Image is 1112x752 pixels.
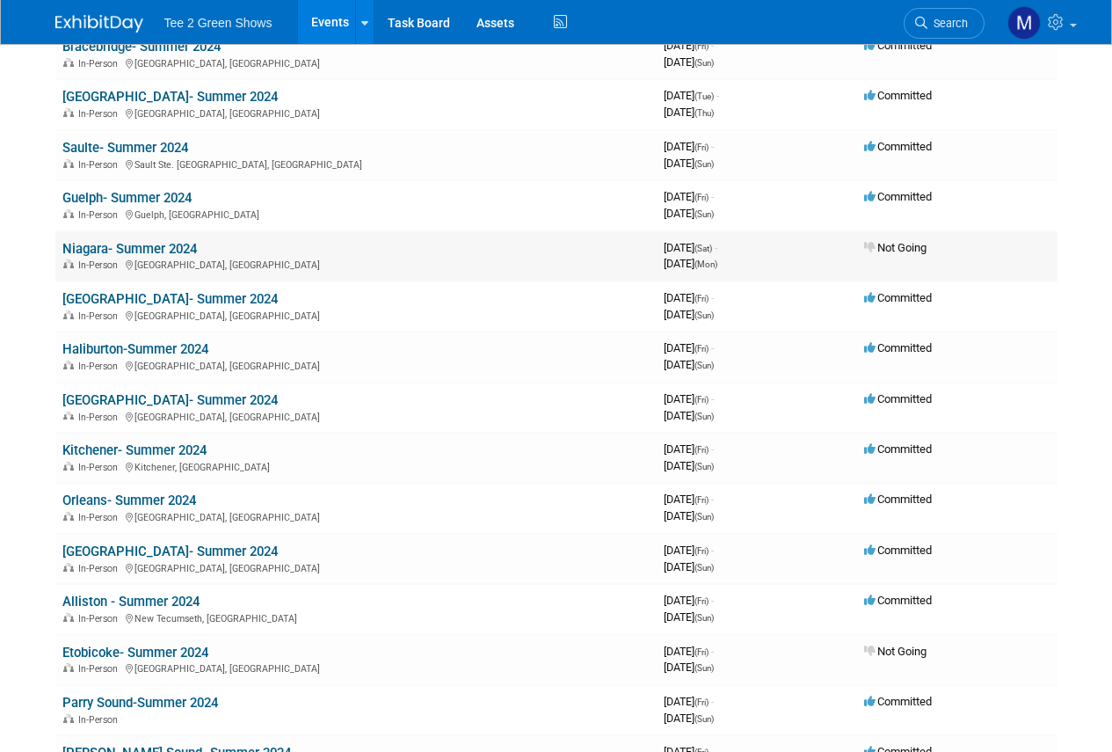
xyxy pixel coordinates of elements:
span: [DATE] [664,409,714,422]
img: In-Person Event [63,462,74,471]
div: [GEOGRAPHIC_DATA], [GEOGRAPHIC_DATA] [62,661,650,675]
span: - [711,442,714,456]
span: In-Person [78,462,123,473]
span: Committed [864,190,932,203]
img: In-Person Event [63,108,74,117]
div: Sault Ste. [GEOGRAPHIC_DATA], [GEOGRAPHIC_DATA] [62,157,650,171]
span: Committed [864,341,932,354]
img: ExhibitDay [55,15,143,33]
img: In-Person Event [63,58,74,67]
span: (Sun) [694,412,714,421]
span: [DATE] [664,291,714,304]
span: In-Person [78,58,123,69]
span: In-Person [78,412,123,423]
span: In-Person [78,563,123,574]
span: - [711,341,714,354]
span: [DATE] [664,712,714,725]
span: [DATE] [664,341,714,354]
span: [DATE] [664,392,714,405]
div: [GEOGRAPHIC_DATA], [GEOGRAPHIC_DATA] [62,409,650,423]
img: In-Person Event [63,613,74,622]
span: - [711,190,714,203]
span: (Tue) [694,91,714,101]
span: In-Person [78,159,123,171]
span: (Sun) [694,462,714,471]
span: (Sun) [694,714,714,724]
span: [DATE] [664,89,719,102]
span: (Sun) [694,58,714,68]
span: [DATE] [664,241,717,254]
span: [DATE] [664,645,714,658]
img: In-Person Event [63,563,74,572]
img: In-Person Event [63,159,74,168]
span: Not Going [864,241,927,254]
span: (Fri) [694,294,709,303]
span: - [716,89,719,102]
a: Bracebridge- Summer 2024 [62,39,221,55]
span: [DATE] [664,459,714,472]
a: [GEOGRAPHIC_DATA]- Summer 2024 [62,291,278,307]
span: - [711,695,714,708]
div: [GEOGRAPHIC_DATA], [GEOGRAPHIC_DATA] [62,106,650,120]
img: In-Person Event [63,310,74,319]
a: [GEOGRAPHIC_DATA]- Summer 2024 [62,89,278,105]
span: In-Person [78,310,123,322]
span: (Sun) [694,310,714,320]
span: (Fri) [694,193,709,202]
div: [GEOGRAPHIC_DATA], [GEOGRAPHIC_DATA] [62,55,650,69]
span: Committed [864,140,932,153]
img: In-Person Event [63,512,74,521]
div: [GEOGRAPHIC_DATA], [GEOGRAPHIC_DATA] [62,509,650,523]
span: In-Person [78,209,123,221]
span: (Fri) [694,142,709,152]
a: Guelph- Summer 2024 [62,190,192,206]
span: - [711,140,714,153]
span: (Fri) [694,41,709,51]
span: Committed [864,544,932,557]
a: Niagara- Summer 2024 [62,241,197,257]
span: [DATE] [664,308,714,321]
span: In-Person [78,512,123,523]
span: [DATE] [664,140,714,153]
img: In-Person Event [63,714,74,723]
span: (Sun) [694,361,714,370]
span: (Sat) [694,244,712,253]
span: (Fri) [694,344,709,354]
span: Committed [864,291,932,304]
div: [GEOGRAPHIC_DATA], [GEOGRAPHIC_DATA] [62,358,650,372]
span: (Fri) [694,546,709,556]
span: In-Person [78,108,123,120]
span: - [711,645,714,658]
span: Committed [864,39,932,52]
span: In-Person [78,714,123,726]
div: New Tecumseth, [GEOGRAPHIC_DATA] [62,610,650,624]
a: Parry Sound-Summer 2024 [62,695,218,711]
span: - [711,493,714,506]
span: - [711,594,714,607]
span: (Sun) [694,663,714,673]
span: (Sun) [694,159,714,169]
img: In-Person Event [63,259,74,268]
span: Committed [864,493,932,506]
a: [GEOGRAPHIC_DATA]- Summer 2024 [62,544,278,559]
span: Committed [864,392,932,405]
span: (Sun) [694,563,714,573]
div: [GEOGRAPHIC_DATA], [GEOGRAPHIC_DATA] [62,257,650,271]
a: Saulte- Summer 2024 [62,140,188,156]
span: (Mon) [694,259,717,269]
span: In-Person [78,613,123,624]
span: (Sun) [694,209,714,219]
span: (Fri) [694,647,709,657]
span: In-Person [78,663,123,675]
div: [GEOGRAPHIC_DATA], [GEOGRAPHIC_DATA] [62,308,650,322]
span: [DATE] [664,594,714,607]
span: - [711,39,714,52]
span: [DATE] [664,257,717,270]
span: [DATE] [664,190,714,203]
a: Alliston - Summer 2024 [62,594,200,610]
span: Committed [864,89,932,102]
span: Not Going [864,645,927,658]
span: [DATE] [664,610,714,624]
span: Tee 2 Green Shows [164,16,273,30]
div: [GEOGRAPHIC_DATA], [GEOGRAPHIC_DATA] [62,560,650,574]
